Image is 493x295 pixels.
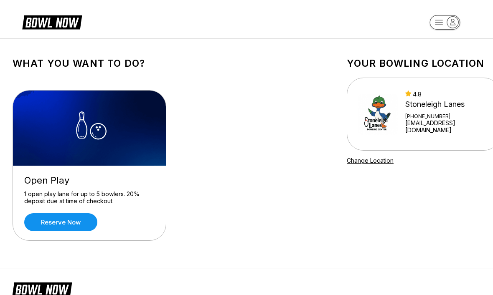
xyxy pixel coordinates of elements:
[405,91,489,98] div: 4.8
[24,190,155,205] div: 1 open play lane for up to 5 bowlers. 20% deposit due at time of checkout.
[13,91,167,166] img: Open Play
[13,58,321,69] h1: What you want to do?
[405,100,489,109] div: Stoneleigh Lanes
[358,91,398,137] img: Stoneleigh Lanes
[405,119,489,134] a: [EMAIL_ADDRESS][DOMAIN_NAME]
[405,113,489,119] div: [PHONE_NUMBER]
[347,157,394,164] a: Change Location
[24,213,97,231] a: Reserve now
[24,175,155,186] div: Open Play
